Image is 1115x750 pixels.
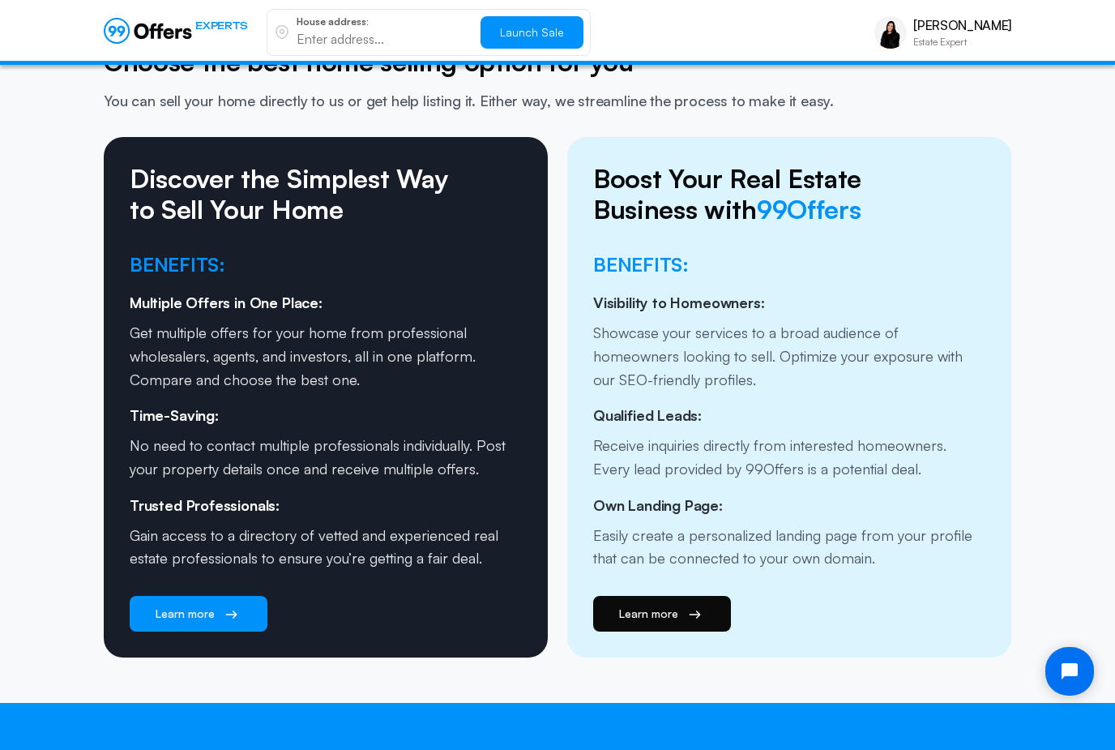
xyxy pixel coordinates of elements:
p: No need to contact multiple professionals individually. Post your property details once and recei... [130,434,522,481]
iframe: Tidio Chat [1032,633,1108,709]
p: Visibility to Homeowners: [593,291,985,315]
p: Gain access to a directory of vetted and experienced real estate professionals to ensure you’re g... [130,524,522,571]
span: EXPERTS [195,18,247,33]
p: You can sell your home directly to us or get help listing it. Either way, we streamline the proce... [104,91,1011,111]
h3: Discover the Simplest Way to Sell Your Home [130,163,454,225]
h5: Choose the best home selling option for you [104,46,1011,77]
p: Easily create a personalized landing page from your profile that can be connected to your own dom... [593,524,985,571]
span: Launch Sale [500,25,564,39]
p: Get multiple offers for your home from professional wholesalers, agents, and investors, all in on... [130,321,522,391]
span: Learn more [619,606,678,622]
p: Multiple Offers in One Place: [130,291,522,315]
span: 99Offers [757,193,861,225]
a: Learn more [593,596,731,632]
p: Benefits: [130,251,522,279]
p: Time-Saving: [130,404,522,427]
p: Benefits: [593,251,985,279]
p: Receive inquiries directly from interested homeowners. Every lead provided by 99Offers is a poten... [593,434,985,481]
p: Own Landing Page: [593,494,985,517]
p: House address: [297,17,468,27]
img: Marcela Trevizo [874,16,907,49]
p: Qualified Leads: [593,404,985,427]
input: Enter address... [297,30,468,48]
a: EXPERTS [104,18,247,44]
p: Showcase your services to a broad audience of homeowners looking to sell. Optimize your exposure ... [593,321,985,391]
a: Learn more [130,596,267,632]
p: Estate Expert [913,37,1011,47]
p: [PERSON_NAME] [913,18,1011,33]
span: Learn more [156,606,215,622]
p: Trusted Professionals: [130,494,522,517]
button: Launch Sale [481,16,583,49]
h3: Boost Your Real Estate Business with [593,163,917,225]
